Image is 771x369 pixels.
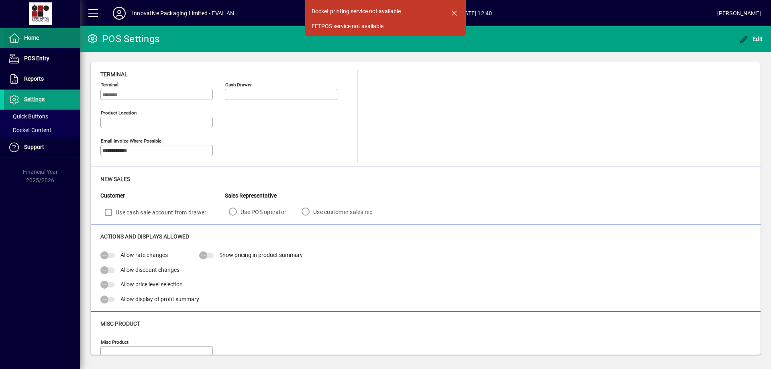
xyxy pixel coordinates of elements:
span: Edit [739,36,763,42]
a: POS Entry [4,49,80,69]
a: Support [4,137,80,157]
mat-label: Product location [101,110,137,116]
span: Support [24,144,44,150]
span: Show pricing in product summary [219,252,303,258]
span: Actions and Displays Allowed [100,233,189,240]
span: Allow display of profit summary [120,296,199,302]
a: Docket Content [4,123,80,137]
mat-label: Terminal [101,82,118,88]
span: Allow price level selection [120,281,183,287]
button: Edit [737,32,765,46]
mat-label: Email Invoice where possible [101,138,161,144]
mat-label: Cash Drawer [225,82,252,88]
span: Terminal [100,71,128,77]
span: Home [24,35,39,41]
a: Quick Buttons [4,110,80,123]
a: Reports [4,69,80,89]
span: [DATE] 12:40 [235,7,717,20]
span: New Sales [100,176,130,182]
div: Sales Representative [225,192,384,200]
div: POS Settings [86,33,159,45]
a: Home [4,28,80,48]
span: Misc Product [100,320,140,327]
span: Quick Buttons [8,113,48,120]
button: Profile [106,6,132,20]
div: [PERSON_NAME] [717,7,761,20]
div: Innovative Packaging Limited - EVAL AN [132,7,235,20]
span: POS Entry [24,55,49,61]
span: Settings [24,96,45,102]
span: Allow discount changes [120,267,179,273]
div: EFTPOS service not available [312,22,383,31]
span: Reports [24,75,44,82]
div: Customer [100,192,225,200]
mat-label: Misc Product [101,339,128,345]
span: Docket Content [8,127,51,133]
span: Allow rate changes [120,252,168,258]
